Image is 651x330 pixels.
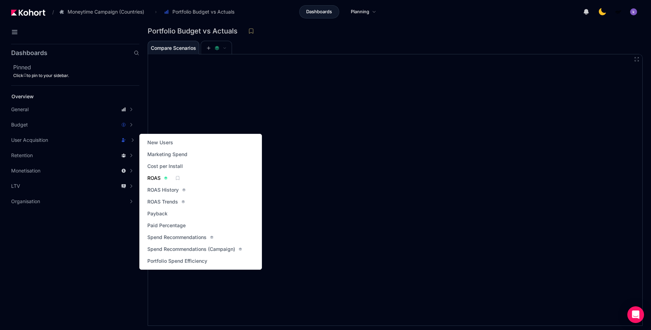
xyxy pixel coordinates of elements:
[145,232,216,242] a: Spend Recommendations
[343,5,383,18] a: Planning
[627,306,644,323] div: Open Intercom Messenger
[68,8,144,15] span: Moneytime Campaign (Countries)
[11,137,48,144] span: User Acquisition
[147,198,178,205] span: ROAS Trends
[11,121,28,128] span: Budget
[145,161,185,171] a: Cost per Install
[11,50,47,56] h2: Dashboards
[11,152,33,159] span: Retention
[145,244,244,254] a: Spend Recommendations (Campaign)
[147,139,173,146] span: New Users
[145,221,188,230] a: Paid Percentage
[172,8,234,15] span: Portfolio Budget vs Actuals
[13,63,139,71] h2: Pinned
[55,6,152,18] button: Moneytime Campaign (Countries)
[615,8,622,15] img: logo_MoneyTimeLogo_1_20250619094856634230.png
[47,8,54,16] span: /
[306,8,332,15] span: Dashboards
[147,151,187,158] span: Marketing Spend
[145,209,170,218] a: Payback
[148,28,242,34] h3: Portfolio Budget vs Actuals
[145,138,175,147] a: New Users
[11,106,29,113] span: General
[351,8,369,15] span: Planning
[147,258,207,264] span: Portfolio Spend Efficiency
[11,9,45,16] img: Kohort logo
[9,91,127,102] a: Overview
[147,163,183,170] span: Cost per Install
[151,46,196,51] span: Compare Scenarios
[145,197,187,207] a: ROAS Trends
[299,5,339,18] a: Dashboards
[147,222,186,229] span: Paid Percentage
[11,183,20,190] span: LTV
[11,167,40,174] span: Monetisation
[154,9,158,15] span: ›
[145,149,189,159] a: Marketing Spend
[145,173,170,183] a: ROAS
[147,234,207,241] span: Spend Recommendations
[13,73,139,78] div: Click to pin to your sidebar.
[145,185,188,195] a: ROAS History
[147,175,161,182] span: ROAS
[11,198,40,205] span: Organisation
[147,186,179,193] span: ROAS History
[147,246,235,253] span: Spend Recommendations (Campaign)
[145,256,209,266] a: Portfolio Spend Efficiency
[11,93,34,99] span: Overview
[147,210,168,217] span: Payback
[160,6,242,18] button: Portfolio Budget vs Actuals
[634,56,640,62] button: Fullscreen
